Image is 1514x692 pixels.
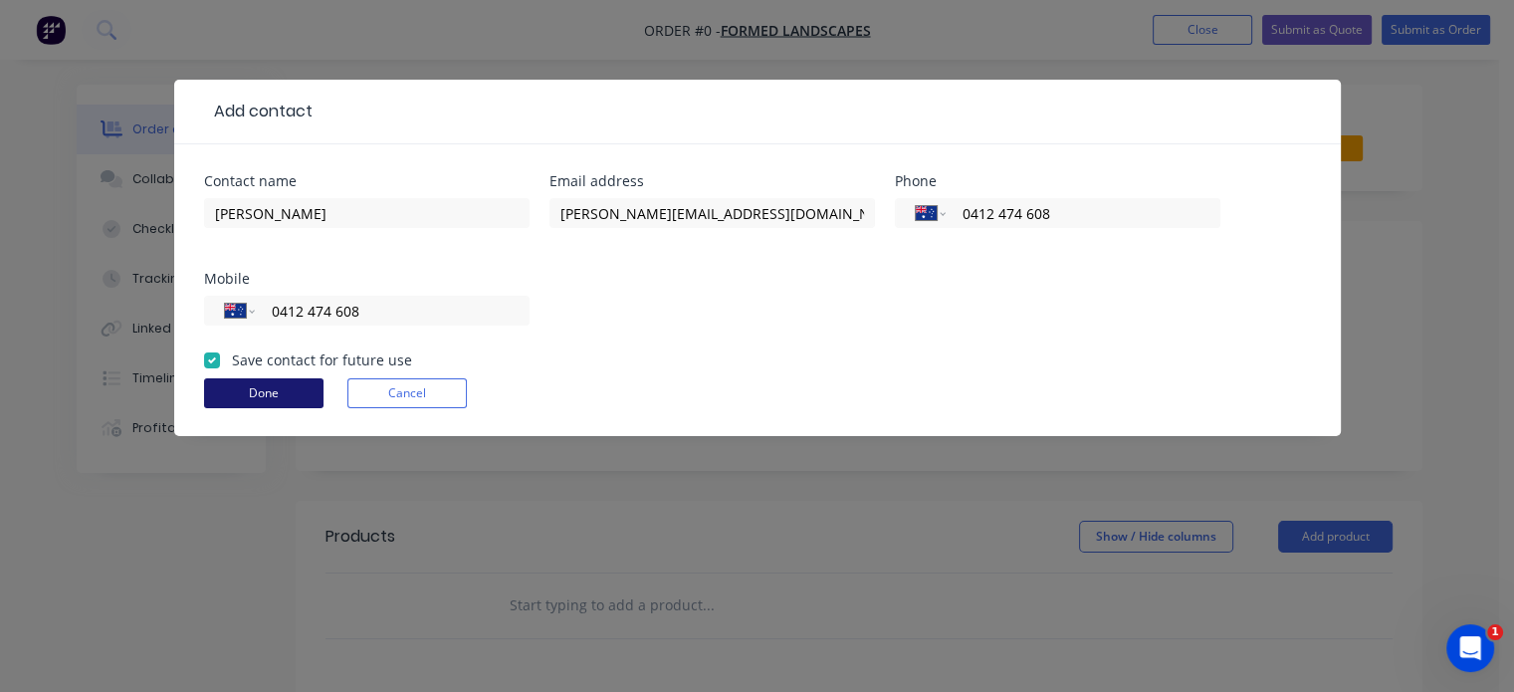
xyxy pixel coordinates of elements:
[1446,624,1494,672] iframe: Intercom live chat
[895,174,1220,188] div: Phone
[204,174,530,188] div: Contact name
[232,349,412,370] label: Save contact for future use
[204,100,313,123] div: Add contact
[347,378,467,408] button: Cancel
[549,174,875,188] div: Email address
[204,272,530,286] div: Mobile
[204,378,324,408] button: Done
[1487,624,1503,640] span: 1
